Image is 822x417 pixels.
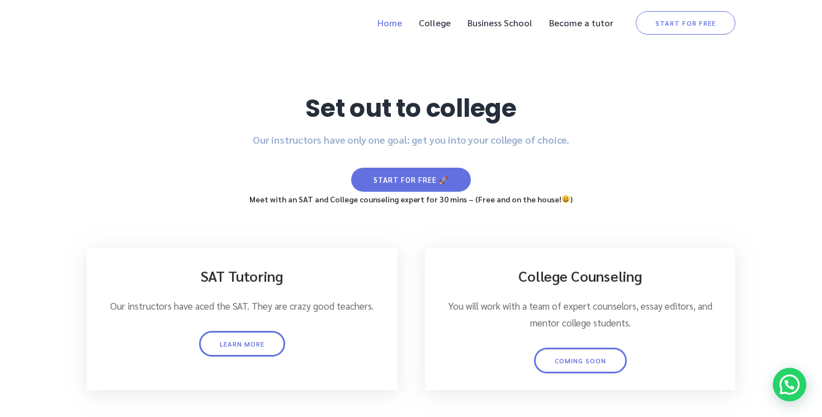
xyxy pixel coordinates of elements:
[462,11,538,34] a: Business School
[562,195,570,203] img: 😀
[544,11,619,34] a: Become a tutor
[199,331,285,357] a: Learn more
[636,11,735,35] a: start for free
[534,348,627,373] a: Coming Soon
[413,11,456,34] a: College
[249,194,573,204] strong: Meet with an SAT and College counseling expert for 30 mins – (Free and on the house! )
[442,297,719,331] p: You will work with a team of expert counselors, essay editors, and mentor college students.
[351,168,471,192] a: start for free 🚀
[103,297,380,314] p: Our instructors have aced the SAT. They are crazy good teachers.
[253,133,569,146] span: Our instructors have only one goal: get you into your college of choice.
[442,265,719,286] h4: College Counseling
[372,11,408,34] a: Home
[305,91,517,125] span: Set out to college
[103,265,380,286] h4: SAT Tutoring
